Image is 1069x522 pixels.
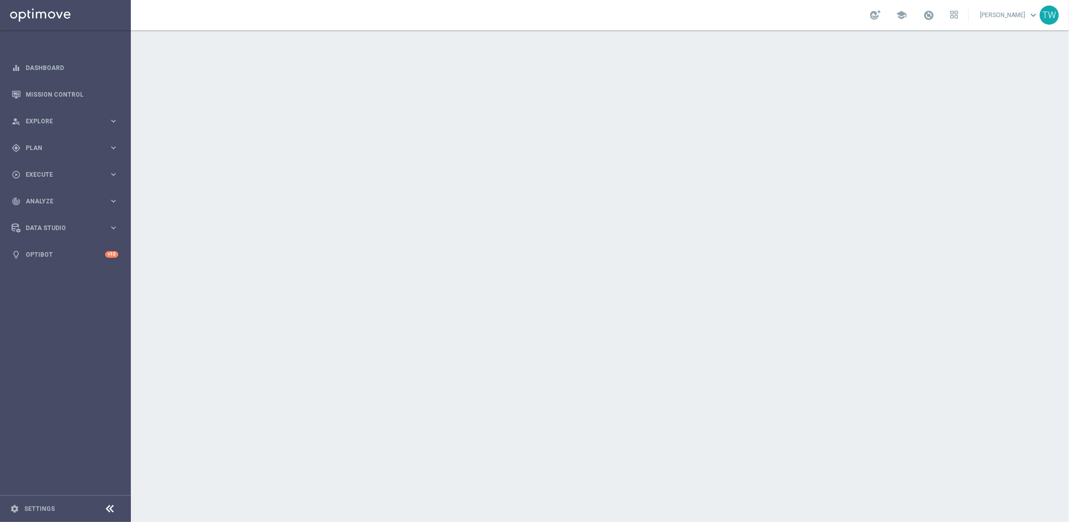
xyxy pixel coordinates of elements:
[109,116,118,126] i: keyboard_arrow_right
[12,223,109,233] div: Data Studio
[26,241,105,268] a: Optibot
[12,117,21,126] i: person_search
[10,504,19,513] i: settings
[12,170,109,179] div: Execute
[12,197,21,206] i: track_changes
[12,250,21,259] i: lightbulb
[12,241,118,268] div: Optibot
[109,143,118,153] i: keyboard_arrow_right
[12,54,118,81] div: Dashboard
[26,172,109,178] span: Execute
[12,81,118,108] div: Mission Control
[105,251,118,258] div: +10
[11,251,119,259] button: lightbulb Optibot +10
[26,145,109,151] span: Plan
[1028,10,1039,21] span: keyboard_arrow_down
[26,198,109,204] span: Analyze
[1040,6,1059,25] div: TW
[26,225,109,231] span: Data Studio
[12,63,21,72] i: equalizer
[26,54,118,81] a: Dashboard
[109,223,118,233] i: keyboard_arrow_right
[11,144,119,152] button: gps_fixed Plan keyboard_arrow_right
[11,224,119,232] button: Data Studio keyboard_arrow_right
[11,64,119,72] button: equalizer Dashboard
[12,117,109,126] div: Explore
[109,170,118,179] i: keyboard_arrow_right
[26,118,109,124] span: Explore
[11,117,119,125] button: person_search Explore keyboard_arrow_right
[11,91,119,99] button: Mission Control
[979,8,1040,23] a: [PERSON_NAME]keyboard_arrow_down
[109,196,118,206] i: keyboard_arrow_right
[12,143,109,153] div: Plan
[896,10,907,21] span: school
[12,197,109,206] div: Analyze
[26,81,118,108] a: Mission Control
[12,143,21,153] i: gps_fixed
[24,506,55,512] a: Settings
[12,170,21,179] i: play_circle_outline
[11,197,119,205] button: track_changes Analyze keyboard_arrow_right
[11,171,119,179] button: play_circle_outline Execute keyboard_arrow_right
